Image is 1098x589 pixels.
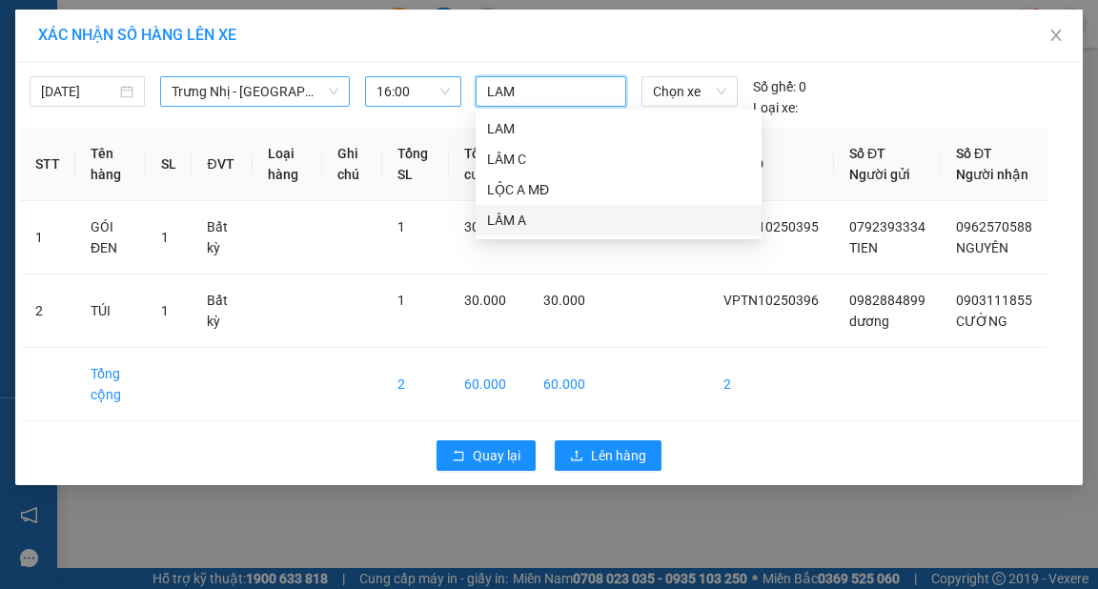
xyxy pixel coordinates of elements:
span: NGUYÊN [956,240,1008,255]
span: down [328,86,339,97]
div: LAM [487,118,750,139]
th: Loại hàng [253,128,322,201]
span: 16:00 [376,77,450,106]
div: LAM [476,113,762,144]
div: CƯỜNG [163,62,296,85]
span: 30.000 [464,293,506,308]
td: Bất kỳ [192,201,252,274]
td: 2 [382,348,449,421]
th: STT [20,128,75,201]
div: LÂM A [487,210,750,231]
span: Số ghế: [753,76,796,97]
span: rollback [452,449,465,464]
span: 0962570588 [956,219,1032,234]
td: 1 [20,201,75,274]
span: R : [14,125,32,145]
span: 0792393334 [849,219,925,234]
span: Số ĐT [849,146,885,161]
div: 0903111855 [163,85,296,112]
span: upload [570,449,583,464]
span: 1 [397,219,405,234]
span: 0982884899 [849,293,925,308]
div: LÂM C [487,149,750,170]
span: Trưng Nhị - Sài Gòn (Hàng Hoá) [172,77,338,106]
span: Gửi: [16,18,46,38]
div: LÂM C [476,144,762,174]
span: CƯỜNG [956,314,1007,329]
button: rollbackQuay lại [437,440,536,471]
div: 30.000 [14,123,152,146]
div: LỘC A MĐ [487,179,750,200]
td: Tổng cộng [75,348,146,421]
span: VPTN10250396 [723,293,819,308]
th: ĐVT [192,128,252,201]
td: 60.000 [528,348,600,421]
span: Chọn xe [653,77,725,106]
td: Bất kỳ [192,274,252,348]
td: 60.000 [449,348,528,421]
span: XÁC NHẬN SỐ HÀNG LÊN XE [38,26,236,44]
td: TÚI [75,274,146,348]
div: VP Trưng Nhị [16,16,150,62]
span: 1 [161,303,169,318]
th: Ghi chú [322,128,382,201]
span: Lên hàng [591,445,646,466]
span: Loại xe: [753,97,798,118]
th: Tổng SL [382,128,449,201]
td: 2 [708,348,834,421]
th: Tên hàng [75,128,146,201]
th: Tổng cước [449,128,528,201]
span: Người gửi [849,167,910,182]
span: Quay lại [473,445,520,466]
div: 93 NTB Q1 [163,16,296,62]
span: dương [849,314,889,329]
th: Mã GD [708,128,834,201]
div: LÂM A [476,205,762,235]
input: 12/10/2025 [41,81,116,102]
span: close [1048,28,1064,43]
span: TIEN [849,240,878,255]
div: dương [16,62,150,85]
td: GÓI ĐEN [75,201,146,274]
div: 0 [753,76,806,97]
button: Close [1029,10,1083,63]
span: Nhận: [163,18,209,38]
span: Số ĐT [956,146,992,161]
span: 30.000 [543,293,585,308]
div: 0982884899 [16,85,150,112]
span: 1 [161,230,169,245]
span: VPTN10250395 [723,219,819,234]
span: 1 [397,293,405,308]
th: SL [146,128,192,201]
span: Người nhận [956,167,1028,182]
span: 30.000 [464,219,506,234]
button: uploadLên hàng [555,440,661,471]
td: 2 [20,274,75,348]
div: LỘC A MĐ [476,174,762,205]
span: 0903111855 [956,293,1032,308]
